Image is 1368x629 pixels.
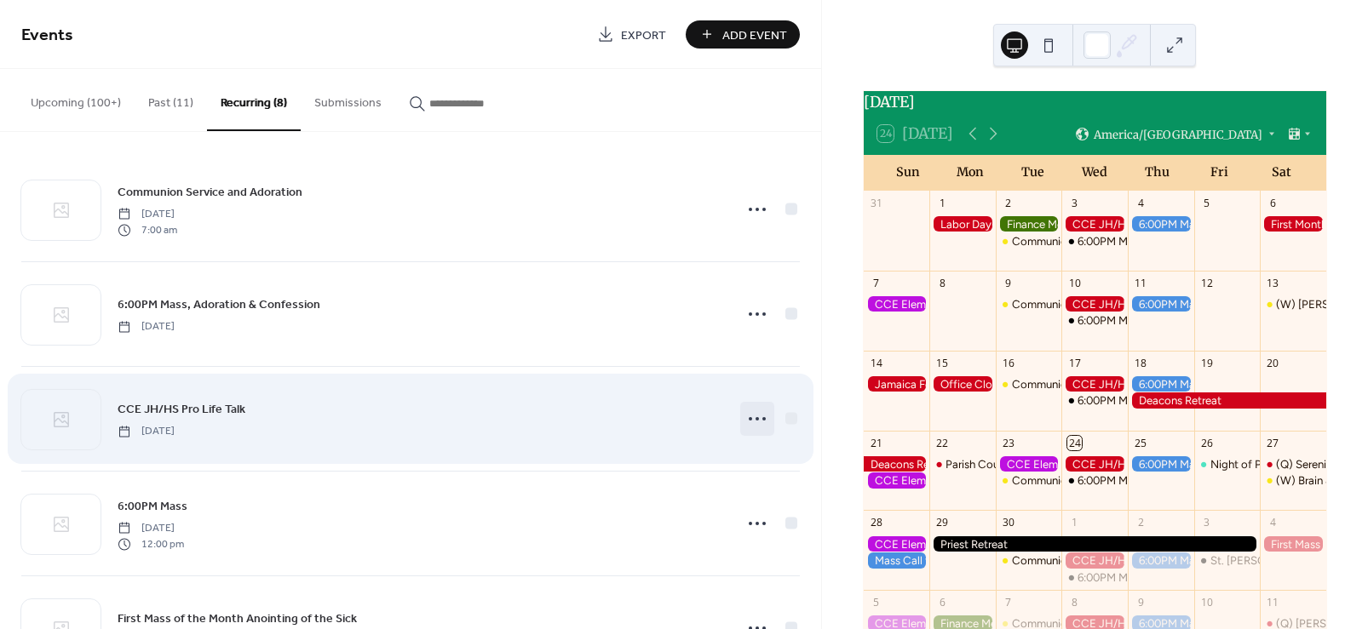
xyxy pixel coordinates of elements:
[1012,376,1187,392] div: Communion Service and Adoration
[1199,356,1214,370] div: 19
[996,456,1062,472] div: CCE Elem Parents Meeting
[118,521,184,536] span: [DATE]
[1199,276,1214,290] div: 12
[1250,155,1313,190] div: Sat
[1067,196,1082,210] div: 3
[929,456,996,472] div: Parish Council Meeting
[935,276,950,290] div: 8
[864,536,930,552] div: CCE Elem
[1001,196,1015,210] div: 2
[1001,436,1015,450] div: 23
[864,552,930,568] div: Mass Call for Enrollment
[1067,436,1082,450] div: 24
[1094,129,1262,140] span: America/[GEOGRAPHIC_DATA]
[996,216,1062,232] div: Finance Meeting
[1061,233,1128,249] div: 6:00PM Mass
[1194,552,1261,568] div: St. Francis Blessing of Pets
[1078,392,1144,408] div: 6:00PM Mass
[1012,233,1187,249] div: Communion Service and Adoration
[118,184,302,202] span: Communion Service and Adoration
[1061,216,1128,232] div: CCE JH/HS Pro Life Talk
[1012,552,1187,568] div: Communion Service and Adoration
[722,26,787,44] span: Add Event
[1134,436,1148,450] div: 25
[118,401,245,419] span: CCE JH/HS Pro Life Talk
[17,69,135,129] button: Upcoming (100+)
[118,296,320,314] span: 6:00PM Mass, Adoration & Confession
[1260,296,1326,312] div: (W) Thalia and Angel
[929,376,996,392] div: Office Closed
[935,436,950,450] div: 22
[118,536,184,552] span: 12:00 pm
[864,91,1326,113] div: [DATE]
[1001,356,1015,370] div: 16
[1128,296,1194,312] div: 6:00PM Mass, Adoration & Confession
[1260,456,1326,472] div: (Q) Serenity Manzanarez
[1134,516,1148,530] div: 2
[118,182,302,202] a: Communion Service and Adoration
[118,498,187,516] span: 6:00PM Mass
[584,20,679,49] a: Export
[118,207,177,222] span: [DATE]
[1266,596,1280,610] div: 11
[1128,552,1194,568] div: 6:00PM Mass, Adoration & Confession
[1199,596,1214,610] div: 10
[118,399,245,419] a: CCE JH/HS Pro Life Talk
[996,296,1062,312] div: Communion Service and Adoration
[996,376,1062,392] div: Communion Service and Adoration
[1078,472,1144,488] div: 6:00PM Mass
[621,26,666,44] span: Export
[1067,516,1082,530] div: 1
[1001,276,1015,290] div: 9
[1210,552,1354,568] div: St. [PERSON_NAME] of Pets
[1260,472,1326,488] div: (W) Brain & Jenny
[1061,552,1128,568] div: CCE JH/HS Pro Life Talk
[1078,312,1144,328] div: 6:00PM Mass
[1061,296,1128,312] div: CCE JH/HS Pro Life Talk
[118,319,175,335] span: [DATE]
[1067,356,1082,370] div: 17
[1199,516,1214,530] div: 3
[1061,376,1128,392] div: CCE JH/HS Pro Life Talk
[1002,155,1064,190] div: Tue
[935,196,950,210] div: 1
[1266,356,1280,370] div: 20
[1126,155,1188,190] div: Thu
[869,356,883,370] div: 14
[929,216,996,232] div: Labor Day-Office Closed
[1260,536,1326,552] div: First Mass of the Month Anointing of the Sick
[1064,155,1126,190] div: Wed
[869,596,883,610] div: 5
[686,20,800,49] button: Add Event
[1078,233,1144,249] div: 6:00PM Mass
[996,472,1062,488] div: Communion Service and Adoration
[1188,155,1250,190] div: Fri
[869,196,883,210] div: 31
[869,516,883,530] div: 28
[1260,216,1326,232] div: First Month of the Month of Anointing of the Sick
[1134,276,1148,290] div: 11
[135,69,207,129] button: Past (11)
[118,294,320,314] a: 6:00PM Mass, Adoration & Confession
[21,19,73,52] span: Events
[1199,436,1214,450] div: 26
[1061,456,1128,472] div: CCE JH/HS Pro Life Talk
[935,516,950,530] div: 29
[207,69,301,131] button: Recurring (8)
[1061,392,1128,408] div: 6:00PM Mass
[118,496,187,516] a: 6:00PM Mass
[1266,196,1280,210] div: 6
[946,456,1060,472] div: Parish Council Meeting
[996,233,1062,249] div: Communion Service and Adoration
[864,296,930,312] div: CCE Elem First Class
[935,596,950,610] div: 6
[1001,516,1015,530] div: 30
[1061,569,1128,585] div: 6:00PM Mass
[1128,216,1194,232] div: 6:00PM Mass, Adoration & Confession
[1266,276,1280,290] div: 13
[1134,356,1148,370] div: 18
[1199,196,1214,210] div: 5
[869,276,883,290] div: 7
[1012,472,1187,488] div: Communion Service and Adoration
